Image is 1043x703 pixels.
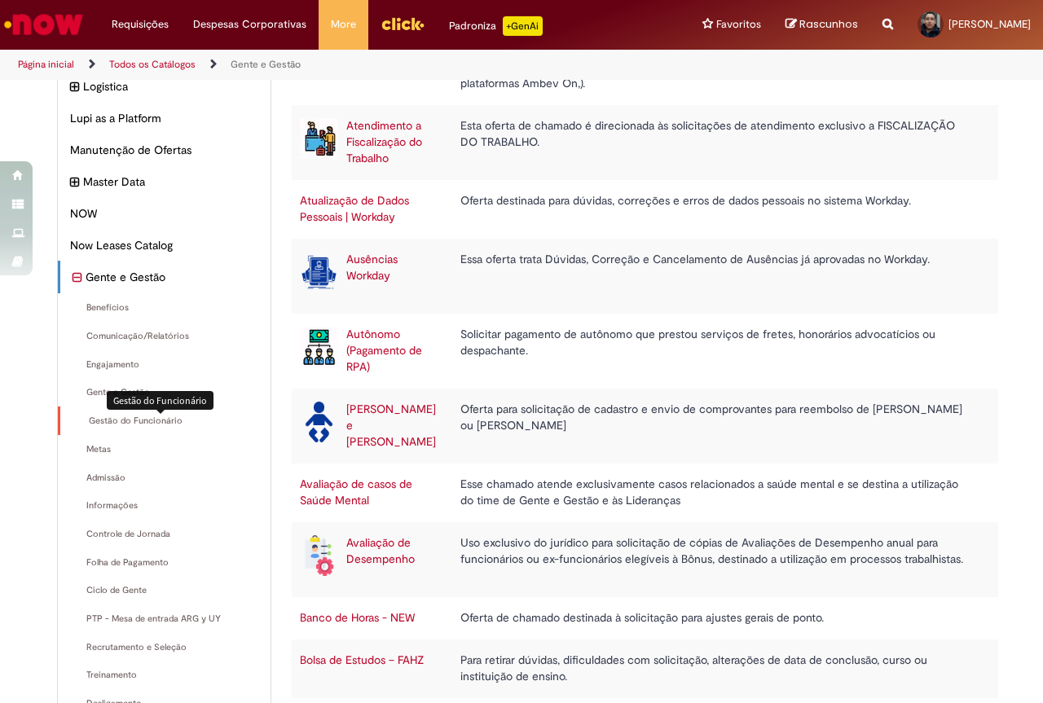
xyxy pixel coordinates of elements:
div: Manutenção de Ofertas [58,134,271,166]
span: Logistica [83,78,258,94]
div: Admissão [58,464,271,493]
span: Ciclo de Gente [70,584,258,597]
a: Bolsa de Estudos – FAHZ [300,652,424,667]
img: Atendimento a Fiscalização do Trabalho [300,118,338,159]
span: Despesas Corporativas [193,16,306,33]
span: Now Leases Catalog [70,237,258,253]
span: Rascunhos [799,16,858,32]
div: Benefícios [58,293,271,323]
i: recolher categoria Gente e Gestão [73,269,81,287]
a: Atualização de Dados Pessoais | Workday [300,193,409,224]
td: Esta oferta de chamado é direcionada às solicitações de atendimento exclusivo a FISCALIZAÇÃO DO T... [452,105,982,180]
a: Autônomo (Pagamento de RPA) [346,327,422,374]
div: Gestão do Funcionário [107,391,213,410]
img: Auxílio Creche e Babá [300,402,338,442]
tr: Atendimento a Fiscalização do Trabalho Atendimento a Fiscalização do Trabalho Esta oferta de cham... [292,105,999,180]
span: NOW [70,205,258,222]
tr: Auxílio Creche e Babá [PERSON_NAME] e [PERSON_NAME] Oferta para solicitação de cadastro e envio d... [292,389,999,464]
td: Esse chamado atende exclusivamente casos relacionados a saúde mental e se destina a utilização do... [452,464,982,522]
div: expandir categoria Logistica Logistica [58,70,271,103]
a: Atendimento a Fiscalização do Trabalho [346,118,422,165]
span: Gente e Gestão [86,269,258,285]
div: NOW [58,197,271,230]
span: [PERSON_NAME] [948,17,1031,31]
img: click_logo_yellow_360x200.png [381,11,425,36]
tr: Avaliação de Desempenho Avaliação de Desempenho Uso exclusivo do jurídico para solicitação de cóp... [292,522,999,597]
span: Controle de Jornada [70,528,258,541]
i: expandir categoria Logistica [70,78,79,96]
span: PTP - Mesa de entrada ARG y UY [70,613,258,626]
div: Recrutamento e Seleção [58,633,271,662]
span: Engajamento [70,358,258,371]
span: Requisições [112,16,169,33]
div: Padroniza [449,16,543,36]
td: Essa oferta trata Dúvidas, Correção e Cancelamento de Ausências já aprovadas no Workday. [452,239,982,314]
td: Oferta para solicitação de cadastro e envio de comprovantes para reembolso de [PERSON_NAME] ou [P... [452,389,982,464]
span: Treinamento [70,669,258,682]
td: Para retirar dúvidas, dificuldades com solicitação, alterações de data de conclusão, curso ou ins... [452,639,982,698]
p: +GenAi [503,16,543,36]
div: expandir categoria Master Data Master Data [58,165,271,198]
tr: Avaliação de casos de Saúde Mental Esse chamado atende exclusivamente casos relacionados a saúde ... [292,464,999,522]
span: Comunicação/Relatórios [70,330,258,343]
span: Gente e Gestão [70,386,258,399]
span: Informações [70,499,258,512]
tr: Bolsa de Estudos – FAHZ Para retirar dúvidas, dificuldades com solicitação, alterações de data de... [292,639,999,698]
tr: Ausências Workday Ausências Workday Essa oferta trata Dúvidas, Correção e Cancelamento de Ausênci... [292,239,999,314]
div: Metas [58,435,271,464]
span: More [331,16,356,33]
div: Engajamento [58,350,271,380]
img: Avaliação de Desempenho [300,535,338,576]
div: PTP - Mesa de entrada ARG y UY [58,604,271,634]
div: recolher categoria Gente e Gestão Gente e Gestão [58,261,271,293]
span: Master Data [83,174,258,190]
tr: Atualização de Dados Pessoais | Workday Oferta destinada para dúvidas, correções e erros de dados... [292,180,999,239]
span: Favoritos [716,16,761,33]
i: expandir categoria Master Data [70,174,79,191]
td: Oferta de chamado destinada à solicitação para ajustes gerais de ponto. [452,597,982,639]
span: Lupi as a Platform [70,110,258,126]
a: Banco de Horas - NEW [300,610,415,625]
td: Oferta destinada para dúvidas, correções e erros de dados pessoais no sistema Workday. [452,180,982,239]
a: Rascunhos [786,17,858,33]
a: Avaliação de Desempenho [346,535,415,566]
span: Metas [70,443,258,456]
span: Folha de Pagamento [70,556,258,569]
span: Admissão [70,472,258,485]
div: Controle de Jornada [58,520,271,549]
tr: Banco de Horas - NEW Oferta de chamado destinada à solicitação para ajustes gerais de ponto. [292,597,999,639]
span: Benefícios [70,301,258,314]
td: Solicitar pagamento de autônomo que prestou serviços de fretes, honorários advocatícios ou despac... [452,314,982,389]
div: Folha de Pagamento [58,548,271,578]
div: Ciclo de Gente [58,576,271,605]
span: Manutenção de Ofertas [70,142,258,158]
a: Avaliação de casos de Saúde Mental [300,477,412,507]
td: Uso exclusivo do jurídico para solicitação de cópias de Avaliações de Desempenho anual para funci... [452,522,982,597]
a: Todos os Catálogos [109,58,196,71]
tr: Autônomo (Pagamento de RPA) Autônomo (Pagamento de RPA) Solicitar pagamento de autônomo que prest... [292,314,999,389]
a: [PERSON_NAME] e [PERSON_NAME] [346,402,436,449]
div: Now Leases Catalog [58,229,271,261]
div: Lupi as a Platform [58,102,271,134]
div: Informações [58,491,271,521]
div: Comunicação/Relatórios [58,322,271,351]
span: Recrutamento e Seleção [70,641,258,654]
a: Gente e Gestão [231,58,301,71]
img: ServiceNow [2,8,86,41]
img: Ausências Workday [300,252,338,292]
div: Gente e Gestão [58,378,271,407]
a: Ausências Workday [346,252,398,283]
ul: Trilhas de página [12,50,683,80]
span: Gestão do Funcionário [73,415,258,428]
div: Treinamento [58,661,271,690]
img: Autônomo (Pagamento de RPA) [300,327,338,367]
div: Gestão do Funcionário [58,406,271,436]
a: Página inicial [18,58,74,71]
